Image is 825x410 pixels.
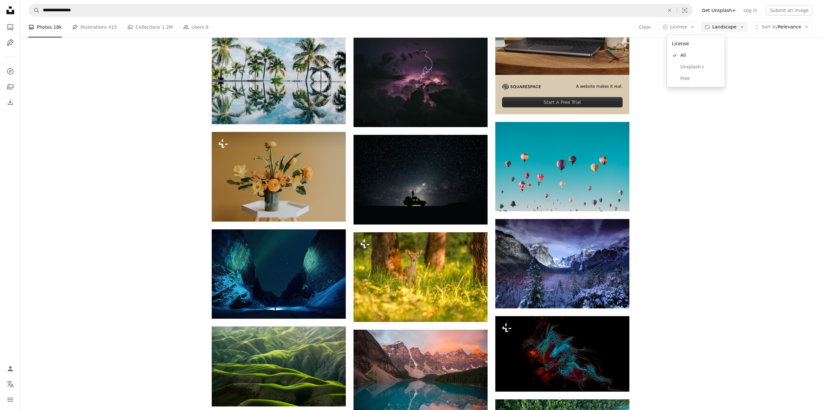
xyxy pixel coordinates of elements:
span: Free [680,75,720,82]
button: Landscape [701,22,748,32]
div: License [667,35,725,87]
span: Unsplash+ [680,64,720,70]
div: License [669,37,722,50]
span: All [680,52,720,59]
span: License [670,24,687,29]
button: License [659,22,698,32]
